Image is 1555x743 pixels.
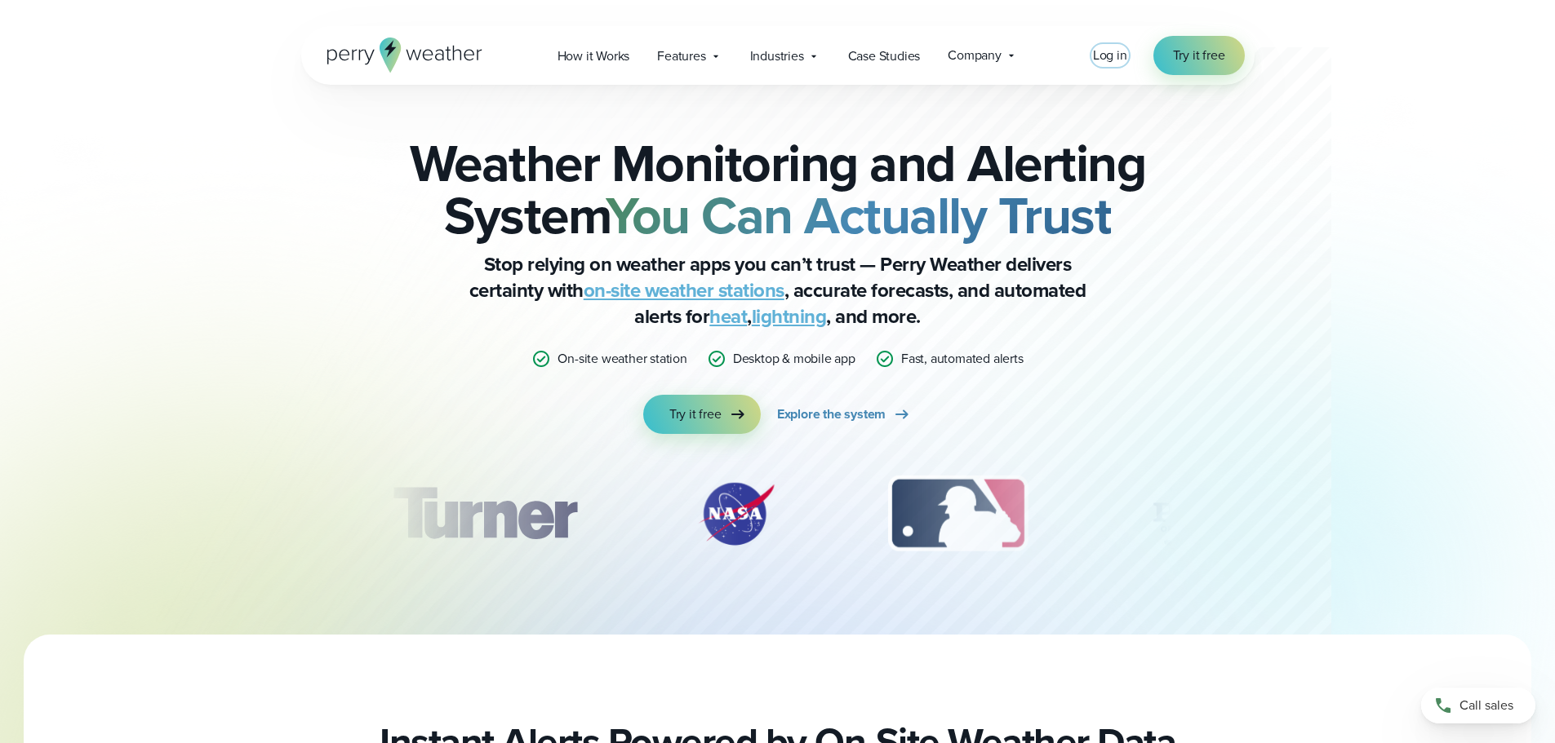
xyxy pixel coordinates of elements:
[777,405,886,424] span: Explore the system
[669,405,722,424] span: Try it free
[368,473,600,555] div: 1 of 12
[1093,46,1127,64] span: Log in
[643,395,761,434] a: Try it free
[1153,36,1245,75] a: Try it free
[544,39,644,73] a: How it Works
[1421,688,1535,723] a: Call sales
[872,473,1044,555] img: MLB.svg
[383,137,1173,241] h2: Weather Monitoring and Alerting System
[1459,696,1513,715] span: Call sales
[368,473,600,555] img: Turner-Construction_1.svg
[750,46,804,66] span: Industries
[584,276,784,305] a: on-site weather stations
[558,349,686,369] p: On-site weather station
[679,473,793,555] div: 2 of 12
[777,395,912,434] a: Explore the system
[1173,46,1225,65] span: Try it free
[848,46,921,66] span: Case Studies
[1122,473,1253,555] img: PGA.svg
[1122,473,1253,555] div: 4 of 12
[383,473,1173,563] div: slideshow
[901,349,1024,369] p: Fast, automated alerts
[733,349,855,369] p: Desktop & mobile app
[451,251,1104,329] p: Stop relying on weather apps you can’t trust — Perry Weather delivers certainty with , accurate f...
[558,46,630,66] span: How it Works
[752,302,827,331] a: lightning
[834,39,935,73] a: Case Studies
[709,302,747,331] a: heat
[657,46,705,66] span: Features
[606,177,1111,254] strong: You Can Actually Trust
[679,473,793,555] img: NASA.svg
[948,46,1002,65] span: Company
[872,473,1044,555] div: 3 of 12
[1093,46,1127,65] a: Log in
